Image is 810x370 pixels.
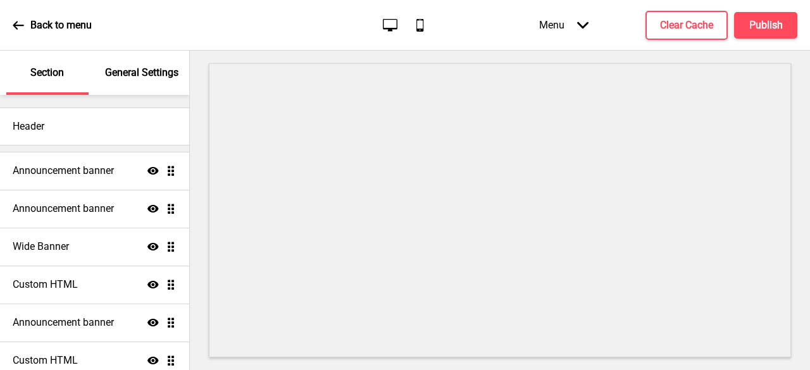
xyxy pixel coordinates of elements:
h4: Header [13,120,44,133]
h4: Announcement banner [13,316,114,330]
a: Back to menu [13,8,92,42]
h4: Publish [749,18,783,32]
h4: Announcement banner [13,202,114,216]
h4: Custom HTML [13,278,78,292]
h4: Custom HTML [13,354,78,367]
h4: Wide Banner [13,240,69,254]
h4: Clear Cache [660,18,713,32]
div: Menu [526,6,601,44]
button: Clear Cache [645,11,728,40]
p: Back to menu [30,18,92,32]
p: General Settings [105,66,178,80]
p: Section [30,66,64,80]
h4: Announcement banner [13,164,114,178]
button: Publish [734,12,797,39]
